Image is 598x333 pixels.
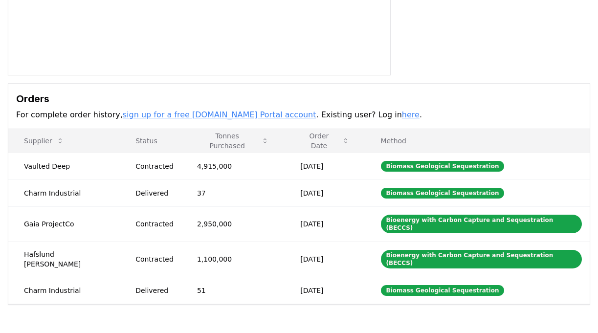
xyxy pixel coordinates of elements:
[16,131,72,151] button: Supplier
[16,109,582,121] p: For complete order history, . Existing user? Log in .
[8,277,120,304] td: Charm Industrial
[292,131,357,151] button: Order Date
[285,179,365,206] td: [DATE]
[8,153,120,179] td: Vaulted Deep
[285,277,365,304] td: [DATE]
[181,179,285,206] td: 37
[181,277,285,304] td: 51
[8,241,120,277] td: Hafslund [PERSON_NAME]
[16,91,582,106] h3: Orders
[285,241,365,277] td: [DATE]
[181,206,285,241] td: 2,950,000
[381,161,505,172] div: Biomass Geological Sequestration
[135,188,174,198] div: Delivered
[381,188,505,199] div: Biomass Geological Sequestration
[373,136,582,146] p: Method
[135,254,174,264] div: Contracted
[135,219,174,229] div: Contracted
[135,161,174,171] div: Contracted
[189,131,277,151] button: Tonnes Purchased
[381,285,505,296] div: Biomass Geological Sequestration
[8,206,120,241] td: Gaia ProjectCo
[8,179,120,206] td: Charm Industrial
[123,110,316,119] a: sign up for a free [DOMAIN_NAME] Portal account
[181,153,285,179] td: 4,915,000
[135,286,174,295] div: Delivered
[181,241,285,277] td: 1,100,000
[285,153,365,179] td: [DATE]
[402,110,420,119] a: here
[128,136,174,146] p: Status
[381,215,582,233] div: Bioenergy with Carbon Capture and Sequestration (BECCS)
[285,206,365,241] td: [DATE]
[381,250,582,268] div: Bioenergy with Carbon Capture and Sequestration (BECCS)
